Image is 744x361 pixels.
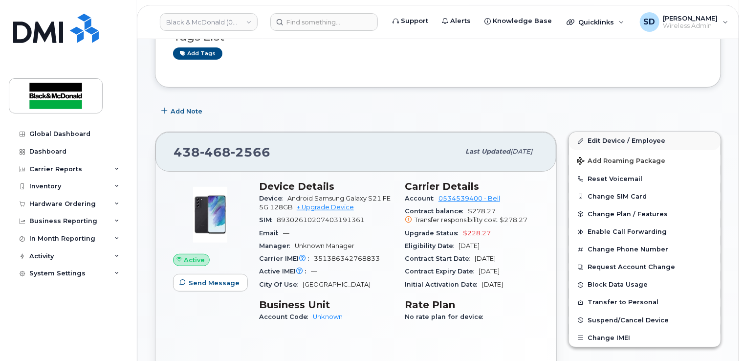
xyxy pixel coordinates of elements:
span: $228.27 [463,229,491,237]
span: Upgrade Status [405,229,463,237]
button: Add Note [155,102,211,120]
img: image20231002-3703462-abbrul.jpeg [181,185,240,244]
span: Support [401,16,428,26]
span: Add Note [171,107,202,116]
span: Change Plan / Features [588,210,668,218]
button: Change Plan / Features [569,205,721,223]
span: Alerts [450,16,471,26]
span: No rate plan for device [405,313,488,320]
div: Quicklinks [560,12,631,32]
button: Change Phone Number [569,241,721,258]
h3: Tags List [173,31,703,43]
span: Add Roaming Package [577,157,665,166]
span: [DATE] [510,148,532,155]
a: Alerts [435,11,478,31]
span: $278.27 [500,216,527,224]
button: Send Message [173,274,248,292]
span: Device [259,195,287,202]
button: Change SIM Card [569,188,721,205]
span: [DATE] [479,268,500,275]
span: Contract Start Date [405,255,475,262]
h3: Device Details [259,180,393,192]
a: Black & McDonald (0534539400) [160,13,258,31]
div: Sophie Dauth [633,12,735,32]
span: 351386342768833 [314,255,380,262]
a: + Upgrade Device [297,203,354,211]
a: Knowledge Base [478,11,559,31]
span: City Of Use [259,281,303,288]
a: Support [386,11,435,31]
button: Block Data Usage [569,276,721,293]
button: Reset Voicemail [569,170,721,188]
span: Send Message [189,278,240,288]
a: Add tags [173,47,222,60]
a: Unknown [313,313,343,320]
span: Active IMEI [259,268,311,275]
span: — [311,268,317,275]
span: Android Samsung Galaxy S21 FE 5G 128GB [259,195,391,211]
span: Last updated [465,148,510,155]
h3: Rate Plan [405,299,539,311]
span: Eligibility Date [405,242,459,249]
h3: Carrier Details [405,180,539,192]
span: $278.27 [405,207,539,225]
span: — [283,229,289,237]
span: Wireless Admin [663,22,718,30]
span: Contract Expiry Date [405,268,479,275]
h3: Business Unit [259,299,393,311]
span: [GEOGRAPHIC_DATA] [303,281,371,288]
span: SIM [259,216,277,224]
span: Transfer responsibility cost [415,216,498,224]
button: Change IMEI [569,329,721,347]
span: [DATE] [482,281,503,288]
input: Find something... [270,13,378,31]
span: [PERSON_NAME] [663,14,718,22]
button: Add Roaming Package [569,150,721,170]
a: 0534539400 - Bell [438,195,500,202]
span: Carrier IMEI [259,255,314,262]
button: Request Account Change [569,258,721,276]
span: [DATE] [475,255,496,262]
span: Unknown Manager [295,242,354,249]
span: Active [184,255,205,265]
span: 438 [174,145,270,159]
button: Suspend/Cancel Device [569,312,721,329]
span: Enable Call Forwarding [588,228,667,236]
span: Contract balance [405,207,468,215]
span: Manager [259,242,295,249]
span: 468 [200,145,231,159]
span: Account [405,195,438,202]
span: Quicklinks [578,18,614,26]
span: Initial Activation Date [405,281,482,288]
a: Edit Device / Employee [569,132,721,150]
span: [DATE] [459,242,480,249]
span: 89302610207403191361 [277,216,365,224]
span: 2566 [231,145,270,159]
span: Email [259,229,283,237]
span: SD [644,16,656,28]
span: Account Code [259,313,313,320]
span: Knowledge Base [493,16,552,26]
button: Enable Call Forwarding [569,223,721,241]
button: Transfer to Personal [569,293,721,311]
span: Suspend/Cancel Device [588,316,669,324]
